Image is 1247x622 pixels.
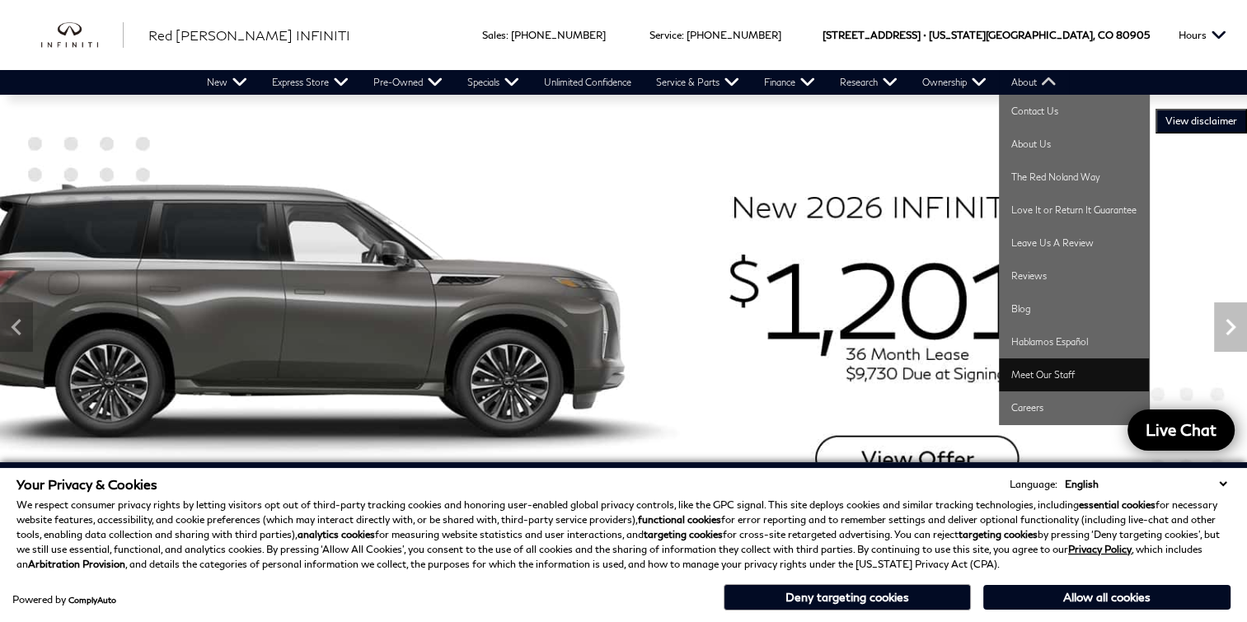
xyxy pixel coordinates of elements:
a: Ownership [910,70,999,95]
a: About Us [999,128,1149,161]
a: Meet Our Staff [999,358,1149,391]
a: Red [PERSON_NAME] INFINITI [148,26,350,45]
a: New [195,70,260,95]
a: Blog [999,292,1149,325]
a: infiniti [41,22,124,49]
a: [PHONE_NUMBER] [687,29,781,41]
a: Research [827,70,910,95]
nav: Main Navigation [195,70,1069,95]
span: : [506,29,509,41]
a: [STREET_ADDRESS] • [US_STATE][GEOGRAPHIC_DATA], CO 80905 [823,29,1150,41]
a: Service & Parts [644,70,752,95]
a: The Red Noland Way [999,161,1149,194]
span: VIEW DISCLAIMER [1165,115,1237,128]
a: Privacy Policy [1068,543,1132,555]
a: Contact Us [999,95,1149,128]
a: ComplyAuto [68,595,116,605]
span: Live Chat [1137,419,1225,440]
strong: targeting cookies [959,528,1038,540]
span: : [682,29,684,41]
button: Deny targeting cookies [724,584,971,610]
a: Finance [752,70,827,95]
span: Red [PERSON_NAME] INFINITI [148,27,350,43]
span: Service [649,29,682,41]
strong: Arbitration Provision [28,558,125,570]
a: Specials [455,70,532,95]
span: Sales [482,29,506,41]
a: Love It or Return It Guarantee [999,194,1149,227]
img: INFINITI [41,22,124,49]
p: We respect consumer privacy rights by letting visitors opt out of third-party tracking cookies an... [16,498,1231,572]
div: Next [1214,302,1247,352]
button: Allow all cookies [983,585,1231,610]
a: Pre-Owned [361,70,455,95]
div: Language: [1010,479,1057,489]
a: About [999,70,1069,95]
a: [PHONE_NUMBER] [511,29,606,41]
a: Live Chat [1127,409,1235,451]
span: Your Privacy & Cookies [16,476,157,492]
select: Language Select [1061,476,1231,492]
a: Leave Us A Review [999,227,1149,260]
strong: essential cookies [1079,498,1156,511]
div: Powered by [12,595,116,605]
a: Careers [999,391,1149,424]
button: VIEW DISCLAIMER [1156,109,1247,133]
a: Unlimited Confidence [532,70,644,95]
strong: targeting cookies [644,528,723,540]
a: Express Store [260,70,361,95]
a: Hablamos Español [999,325,1149,358]
a: Reviews [999,260,1149,292]
strong: functional cookies [638,513,721,526]
strong: analytics cookies [298,528,375,540]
